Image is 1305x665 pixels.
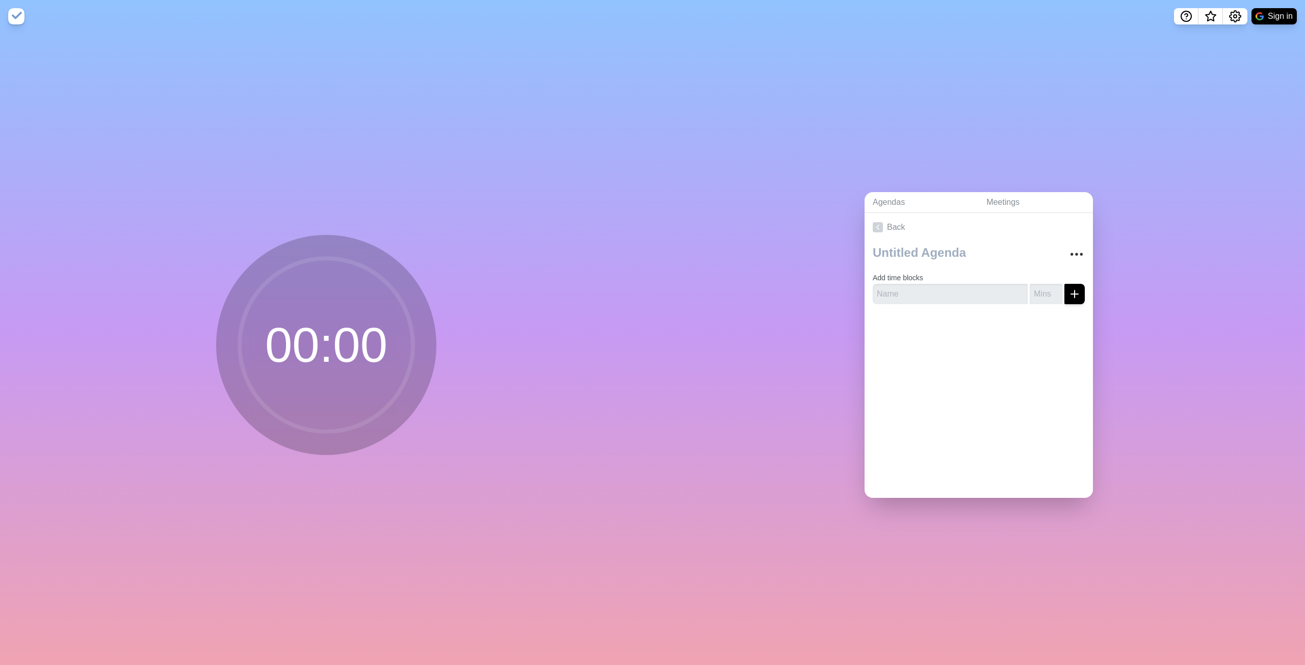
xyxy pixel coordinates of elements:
[865,213,1093,242] a: Back
[873,284,1028,304] input: Name
[873,274,923,282] label: Add time blocks
[865,192,978,213] a: Agendas
[1223,8,1247,24] button: Settings
[1066,244,1087,264] button: More
[978,192,1093,213] a: Meetings
[1251,8,1297,24] button: Sign in
[1174,8,1198,24] button: Help
[1256,12,1264,20] img: google logo
[8,8,24,24] img: timeblocks logo
[1030,284,1062,304] input: Mins
[1198,8,1223,24] button: What’s new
